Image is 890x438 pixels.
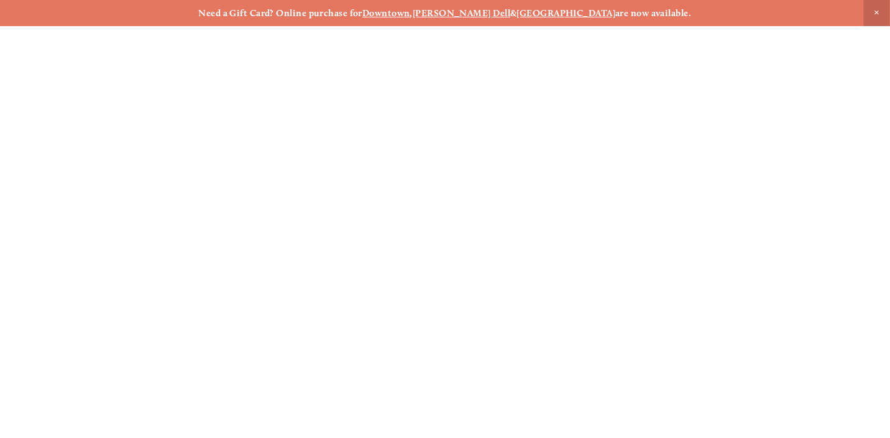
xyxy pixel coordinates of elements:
strong: , [410,7,413,19]
strong: Need a Gift Card? Online purchase for [198,7,362,19]
a: [GEOGRAPHIC_DATA] [517,7,616,19]
strong: & [510,7,516,19]
a: Downtown [362,7,410,19]
a: [PERSON_NAME] Dell [413,7,510,19]
strong: are now available. [615,7,691,19]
